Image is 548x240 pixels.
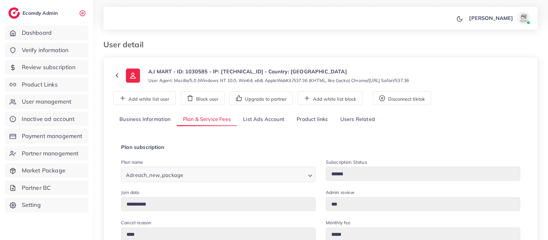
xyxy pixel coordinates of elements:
h2: Ecomdy Admin [22,10,59,16]
label: Cancel reason [121,219,151,226]
a: User management [5,94,88,109]
small: User Agent: Mozilla/5.0 (Windows NT 10.0; Win64; x64) AppleWebKit/537.36 (KHTML, like Gecko) Chro... [148,77,409,84]
a: Verify information [5,43,88,58]
a: Dashboard [5,25,88,40]
img: avatar [517,12,530,24]
a: Partner management [5,146,88,161]
button: Add white list user [113,91,176,105]
a: Users Related [334,113,381,126]
label: Admin review [326,189,355,196]
div: Search for option [121,167,316,182]
label: Join date [121,189,140,196]
h3: User detail [103,40,149,49]
button: Disconnect tiktok [373,91,431,105]
span: Payment management [22,132,83,140]
span: Dashboard [22,29,52,37]
span: Market Package [22,166,65,175]
a: Business Information [113,113,177,126]
input: Search for option [185,169,305,180]
span: Setting [22,201,41,209]
a: Product links [291,113,334,126]
button: Block user [181,91,224,105]
label: Monthly fee [326,219,351,226]
img: logo [8,7,20,19]
img: ic-user-info.36bf1079.svg [126,69,140,83]
a: logoEcomdy Admin [8,7,59,19]
span: Verify information [22,46,69,54]
a: Product Links [5,77,88,92]
span: Product Links [22,80,58,89]
p: [PERSON_NAME] [469,14,513,22]
a: List Ads Account [237,113,291,126]
span: Review subscription [22,63,75,71]
span: Adreach_new_package [125,171,185,180]
a: Inactive ad account [5,112,88,126]
button: Upgrade to partner [230,91,293,105]
a: Setting [5,198,88,212]
span: Inactive ad account [22,115,74,123]
span: Partner BC [22,184,51,192]
a: Payment management [5,129,88,143]
a: Market Package [5,163,88,178]
a: Review subscription [5,60,88,75]
p: A.I MART - ID: 1030585 - IP: [TECHNICAL_ID] - Country: [GEOGRAPHIC_DATA] [148,68,409,75]
span: User management [22,97,71,106]
a: [PERSON_NAME]avatar [465,12,533,24]
a: Plan & Service Fees [177,113,237,126]
h4: Plan subscription [121,144,520,150]
label: Plan name [121,159,143,165]
span: Partner management [22,149,79,158]
a: Partner BC [5,180,88,195]
label: Subscription Status [326,159,367,165]
button: Add white list block [298,91,362,105]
